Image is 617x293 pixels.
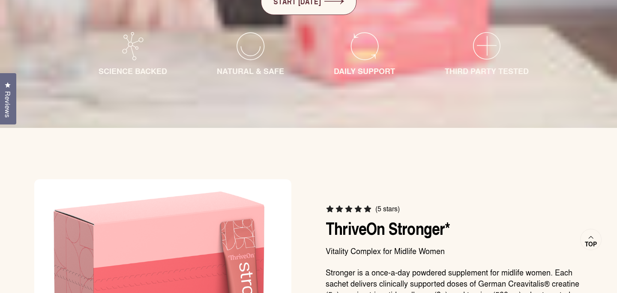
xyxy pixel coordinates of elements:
[445,65,529,77] span: THIRD PARTY TESTED
[2,91,13,118] span: Reviews
[326,216,450,241] span: ThriveOn Stronger*
[326,245,583,256] p: Vitality Complex for Midlife Women
[99,65,167,77] span: SCIENCE BACKED
[217,65,284,77] span: NATURAL & SAFE
[334,65,395,77] span: DAILY SUPPORT
[326,216,450,240] a: ThriveOn Stronger*
[375,204,400,213] span: (5 stars)
[585,240,597,248] span: Top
